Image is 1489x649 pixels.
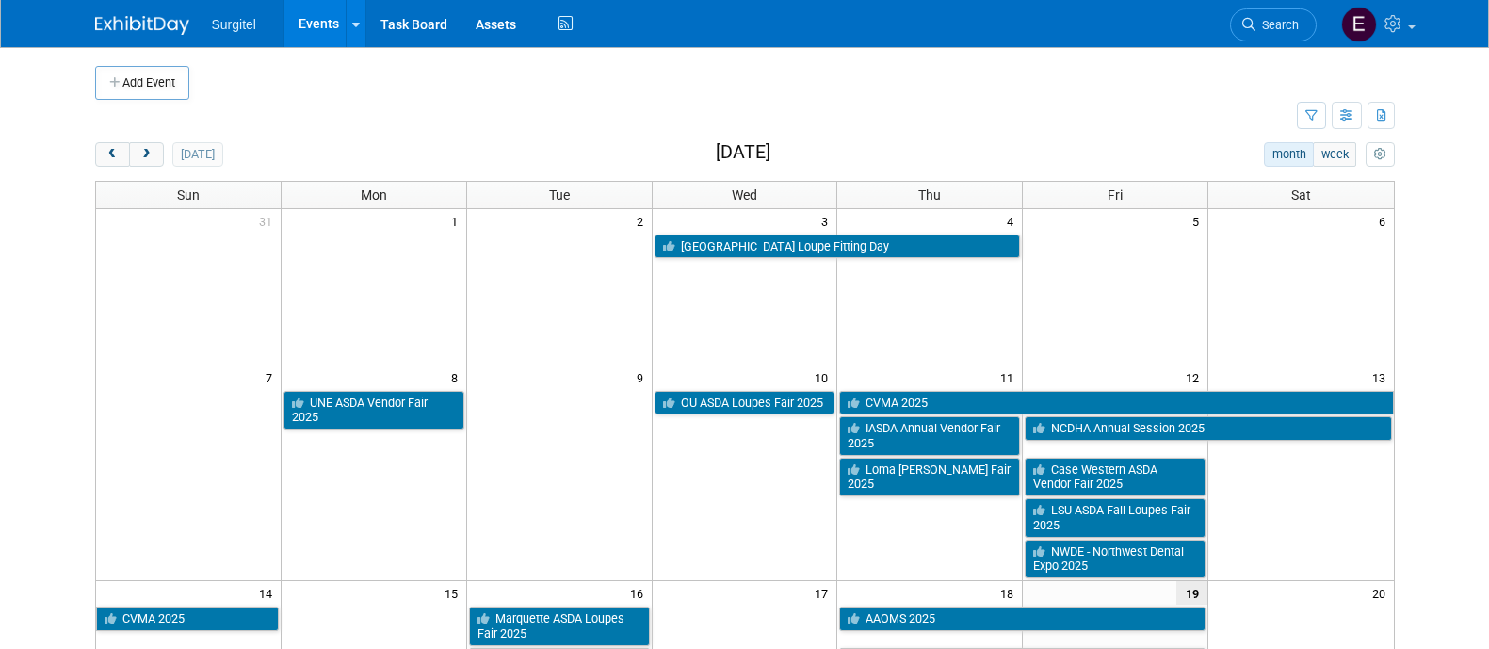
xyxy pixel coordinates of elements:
[628,581,652,605] span: 16
[1370,581,1394,605] span: 20
[1190,209,1207,233] span: 5
[813,581,836,605] span: 17
[732,187,757,203] span: Wed
[1025,416,1391,441] a: NCDHA Annual Session 2025
[1264,142,1314,167] button: month
[172,142,222,167] button: [DATE]
[212,17,256,32] span: Surgitel
[716,142,770,163] h2: [DATE]
[1025,540,1206,578] a: NWDE - Northwest Dental Expo 2025
[95,66,189,100] button: Add Event
[918,187,941,203] span: Thu
[655,235,1021,259] a: [GEOGRAPHIC_DATA] Loupe Fitting Day
[1230,8,1317,41] a: Search
[1377,209,1394,233] span: 6
[1370,365,1394,389] span: 13
[177,187,200,203] span: Sun
[95,142,130,167] button: prev
[1313,142,1356,167] button: week
[95,16,189,35] img: ExhibitDay
[361,187,387,203] span: Mon
[1255,18,1299,32] span: Search
[839,391,1393,415] a: CVMA 2025
[96,607,279,631] a: CVMA 2025
[443,581,466,605] span: 15
[257,209,281,233] span: 31
[1341,7,1377,42] img: Event Coordinator
[283,391,464,430] a: UNE ASDA Vendor Fair 2025
[549,187,570,203] span: Tue
[1025,458,1206,496] a: Case Western ASDA Vendor Fair 2025
[129,142,164,167] button: next
[1366,142,1394,167] button: myCustomButton
[839,416,1020,455] a: IASDA Annual Vendor Fair 2025
[469,607,650,645] a: Marquette ASDA Loupes Fair 2025
[1005,209,1022,233] span: 4
[257,581,281,605] span: 14
[1108,187,1123,203] span: Fri
[839,458,1020,496] a: Loma [PERSON_NAME] Fair 2025
[635,209,652,233] span: 2
[998,581,1022,605] span: 18
[655,391,835,415] a: OU ASDA Loupes Fair 2025
[264,365,281,389] span: 7
[635,365,652,389] span: 9
[998,365,1022,389] span: 11
[819,209,836,233] span: 3
[449,365,466,389] span: 8
[1184,365,1207,389] span: 12
[839,607,1206,631] a: AAOMS 2025
[813,365,836,389] span: 10
[1176,581,1207,605] span: 19
[1374,149,1386,161] i: Personalize Calendar
[449,209,466,233] span: 1
[1291,187,1311,203] span: Sat
[1025,498,1206,537] a: LSU ASDA Fall Loupes Fair 2025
